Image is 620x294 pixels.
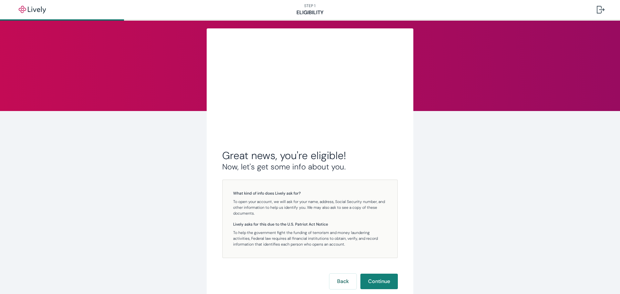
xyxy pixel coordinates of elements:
img: Lively [14,6,50,14]
p: To help the government fight the funding of terrorism and money laundering activities, Federal la... [233,230,387,247]
button: Back [329,274,356,289]
h2: Great news, you're eligible! [222,149,398,162]
h5: Lively asks for this due to the U.S. Patriot Act Notice [233,221,387,227]
p: To open your account, we will ask for your name, address, Social Security number, and other infor... [233,199,387,216]
button: Continue [360,274,398,289]
button: Log out [592,2,610,17]
h5: What kind of info does Lively ask for? [233,190,387,196]
h3: Now, let's get some info about you. [222,162,398,172]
